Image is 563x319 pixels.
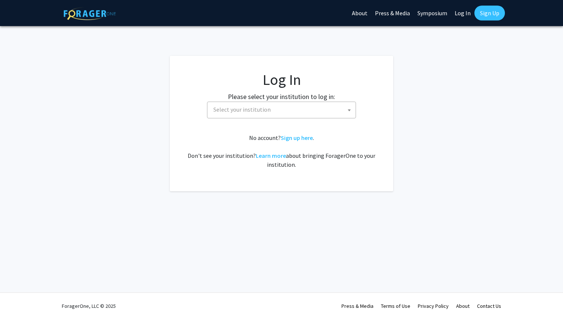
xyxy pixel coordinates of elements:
[281,134,313,141] a: Sign up here
[213,106,271,113] span: Select your institution
[456,303,470,309] a: About
[341,303,373,309] a: Press & Media
[64,7,116,20] img: ForagerOne Logo
[418,303,449,309] a: Privacy Policy
[474,6,505,20] a: Sign Up
[256,152,286,159] a: Learn more about bringing ForagerOne to your institution
[210,102,356,117] span: Select your institution
[381,303,410,309] a: Terms of Use
[185,71,378,89] h1: Log In
[228,92,335,102] label: Please select your institution to log in:
[185,133,378,169] div: No account? . Don't see your institution? about bringing ForagerOne to your institution.
[62,293,116,319] div: ForagerOne, LLC © 2025
[207,102,356,118] span: Select your institution
[477,303,501,309] a: Contact Us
